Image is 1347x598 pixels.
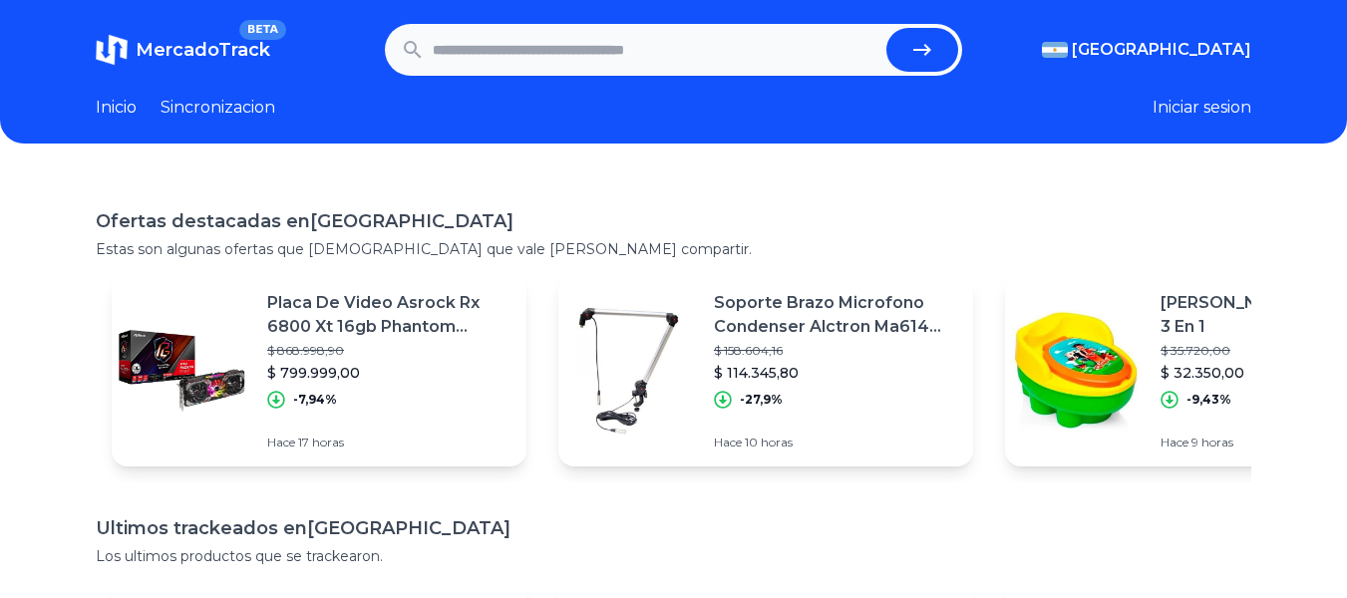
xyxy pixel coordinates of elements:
[1186,392,1231,408] p: -9,43%
[267,291,510,339] p: Placa De Video Asrock Rx 6800 Xt 16gb Phantom Gaming D Oc
[112,275,526,466] a: Featured imagePlaca De Video Asrock Rx 6800 Xt 16gb Phantom Gaming D Oc$ 868.998,90$ 799.999,00-7...
[558,301,698,441] img: Featured image
[267,363,510,383] p: $ 799.999,00
[1153,96,1251,120] button: Iniciar sesion
[239,20,286,40] span: BETA
[714,435,957,450] p: Hace 10 horas
[96,514,1251,542] h1: Ultimos trackeados en [GEOGRAPHIC_DATA]
[267,435,510,450] p: Hace 17 horas
[96,546,1251,566] p: Los ultimos productos que se trackearon.
[293,392,337,408] p: -7,94%
[558,275,973,466] a: Featured imageSoporte Brazo Microfono Condenser Alctron Ma614 Silver Cuota$ 158.604,16$ 114.345,8...
[96,239,1251,259] p: Estas son algunas ofertas que [DEMOGRAPHIC_DATA] que vale [PERSON_NAME] compartir.
[1005,301,1145,441] img: Featured image
[1072,38,1251,62] span: [GEOGRAPHIC_DATA]
[161,96,275,120] a: Sincronizacion
[112,301,251,441] img: Featured image
[96,96,137,120] a: Inicio
[1042,42,1068,58] img: Argentina
[714,363,957,383] p: $ 114.345,80
[740,392,783,408] p: -27,9%
[267,343,510,359] p: $ 868.998,90
[1042,38,1251,62] button: [GEOGRAPHIC_DATA]
[714,343,957,359] p: $ 158.604,16
[136,39,270,61] span: MercadoTrack
[96,207,1251,235] h1: Ofertas destacadas en [GEOGRAPHIC_DATA]
[96,34,270,66] a: MercadoTrackBETA
[96,34,128,66] img: MercadoTrack
[714,291,957,339] p: Soporte Brazo Microfono Condenser Alctron Ma614 Silver Cuota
